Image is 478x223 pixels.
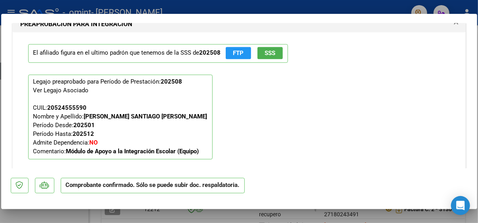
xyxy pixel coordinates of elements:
[265,50,275,57] span: SSS
[73,130,94,137] strong: 202512
[28,44,288,63] p: El afiliado figura en el ultimo padrón que tenemos de la SSS de
[61,178,245,193] p: Comprobante confirmado. Sólo se puede subir doc. respaldatoria.
[161,78,182,85] strong: 202508
[84,113,207,120] strong: [PERSON_NAME] SANTIAGO [PERSON_NAME]
[13,32,466,177] div: PREAPROBACIÓN PARA INTEGRACION
[33,148,199,155] span: Comentario:
[233,50,244,57] span: FTP
[48,103,87,112] div: 20524555590
[226,47,251,59] button: FTP
[13,16,466,32] mat-expansion-panel-header: PREAPROBACIÓN PARA INTEGRACION
[451,196,470,215] div: Open Intercom Messenger
[90,139,98,146] strong: NO
[257,47,283,59] button: SSS
[66,148,199,155] strong: Módulo de Apoyo a la Integración Escolar (Equipo)
[21,19,132,29] h1: PREAPROBACIÓN PARA INTEGRACION
[200,49,221,56] strong: 202508
[33,86,89,95] div: Ver Legajo Asociado
[74,122,95,129] strong: 202501
[33,104,207,155] span: CUIL: Nombre y Apellido: Período Desde: Período Hasta: Admite Dependencia:
[28,74,213,159] p: Legajo preaprobado para Período de Prestación:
